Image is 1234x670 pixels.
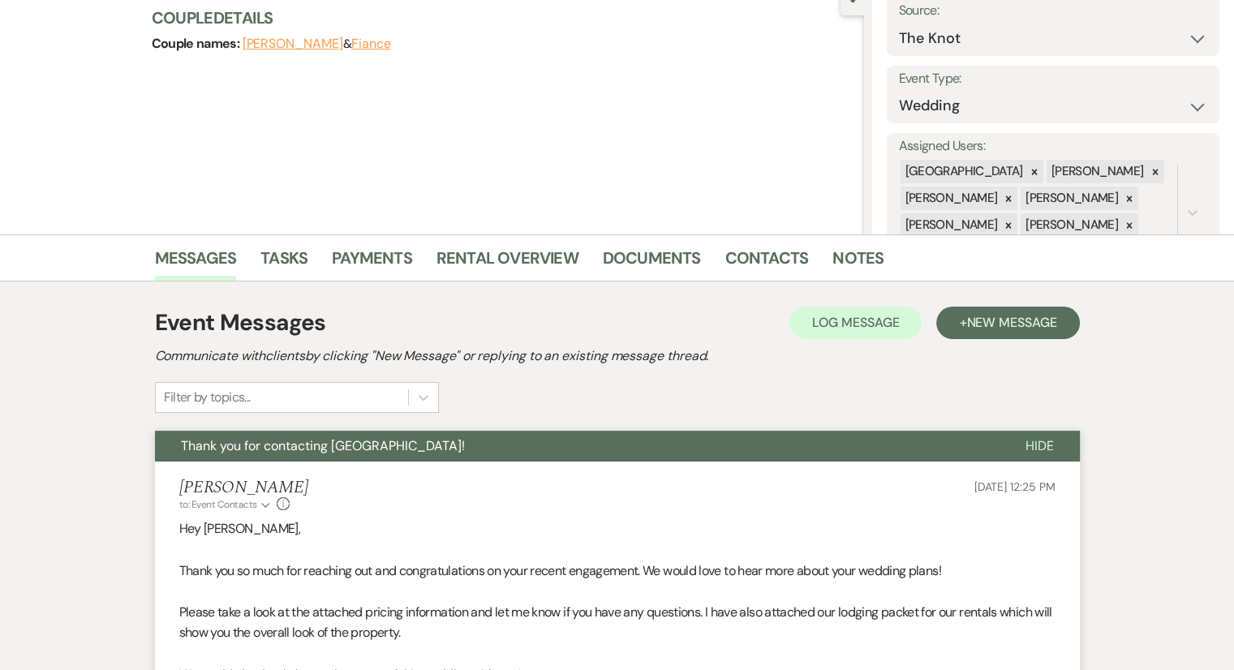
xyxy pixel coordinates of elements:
div: [PERSON_NAME] [1021,213,1120,237]
button: Log Message [789,307,922,339]
h3: Couple Details [152,6,848,29]
p: Hey [PERSON_NAME], [179,518,1056,539]
a: Notes [832,245,884,281]
label: Event Type: [899,67,1207,91]
button: Hide [1000,431,1080,462]
a: Tasks [260,245,307,281]
p: Thank you so much for reaching out and congratulations on your recent engagement. We would love t... [179,560,1056,582]
a: Rental Overview [436,245,578,281]
span: & [243,36,391,52]
div: [GEOGRAPHIC_DATA] [901,160,1025,183]
h1: Event Messages [155,306,326,340]
p: Please take a look at the attached pricing information and let me know if you have any questions.... [179,602,1056,643]
div: [PERSON_NAME] [901,213,1000,237]
button: Thank you for contacting [GEOGRAPHIC_DATA]! [155,431,1000,462]
a: Documents [603,245,701,281]
span: to: Event Contacts [179,498,257,511]
label: Assigned Users: [899,135,1207,158]
span: Thank you for contacting [GEOGRAPHIC_DATA]! [181,437,465,454]
div: [PERSON_NAME] [1047,160,1146,183]
div: Filter by topics... [164,388,251,407]
span: [DATE] 12:25 PM [974,479,1056,494]
span: Hide [1025,437,1054,454]
a: Contacts [725,245,809,281]
a: Payments [332,245,412,281]
a: Messages [155,245,237,281]
div: [PERSON_NAME] [901,187,1000,210]
h2: Communicate with clients by clicking "New Message" or replying to an existing message thread. [155,346,1080,366]
h5: [PERSON_NAME] [179,478,308,498]
button: +New Message [936,307,1079,339]
button: Fiance [351,37,391,50]
span: Log Message [812,314,899,331]
span: Couple names: [152,35,243,52]
button: to: Event Contacts [179,497,273,512]
span: New Message [966,314,1056,331]
div: [PERSON_NAME] [1021,187,1120,210]
button: [PERSON_NAME] [243,37,343,50]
